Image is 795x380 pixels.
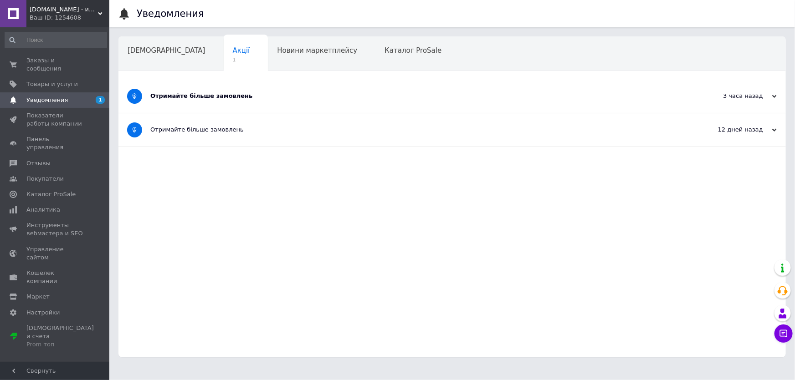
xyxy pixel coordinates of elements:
div: Ваш ID: 1254608 [30,14,109,22]
div: Prom топ [26,340,94,349]
span: Показатели работы компании [26,111,84,128]
span: [DEMOGRAPHIC_DATA] и счета [26,324,94,349]
span: Аналитика [26,206,60,214]
span: 1 [96,96,105,104]
span: Управление сайтом [26,245,84,262]
span: Маркет [26,293,50,301]
span: [DEMOGRAPHIC_DATA] [128,46,205,55]
span: Отзывы [26,159,51,167]
span: Каталог ProSale [26,190,76,198]
span: Уведомления [26,96,68,104]
div: 3 часа назад [686,92,777,100]
span: Каталог ProSale [385,46,441,55]
span: Панель управления [26,135,84,152]
span: Покупатели [26,175,64,183]
span: Инструменты вебмастера и SEO [26,221,84,238]
span: Новини маркетплейсу [277,46,357,55]
span: 1 [233,56,250,63]
div: Отримайте більше замовлень [150,126,686,134]
span: Кошелек компании [26,269,84,285]
span: Заказы и сообщения [26,56,84,73]
span: Акції [233,46,250,55]
span: Товары и услуги [26,80,78,88]
span: Настройки [26,309,60,317]
div: Отримайте більше замовлень [150,92,686,100]
div: 12 дней назад [686,126,777,134]
h1: Уведомления [137,8,204,19]
input: Поиск [5,32,107,48]
button: Чат с покупателем [774,324,793,343]
span: TopikSHOP.com.ua - интернет магазин товаров для семьи, дома и дачи [30,5,98,14]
